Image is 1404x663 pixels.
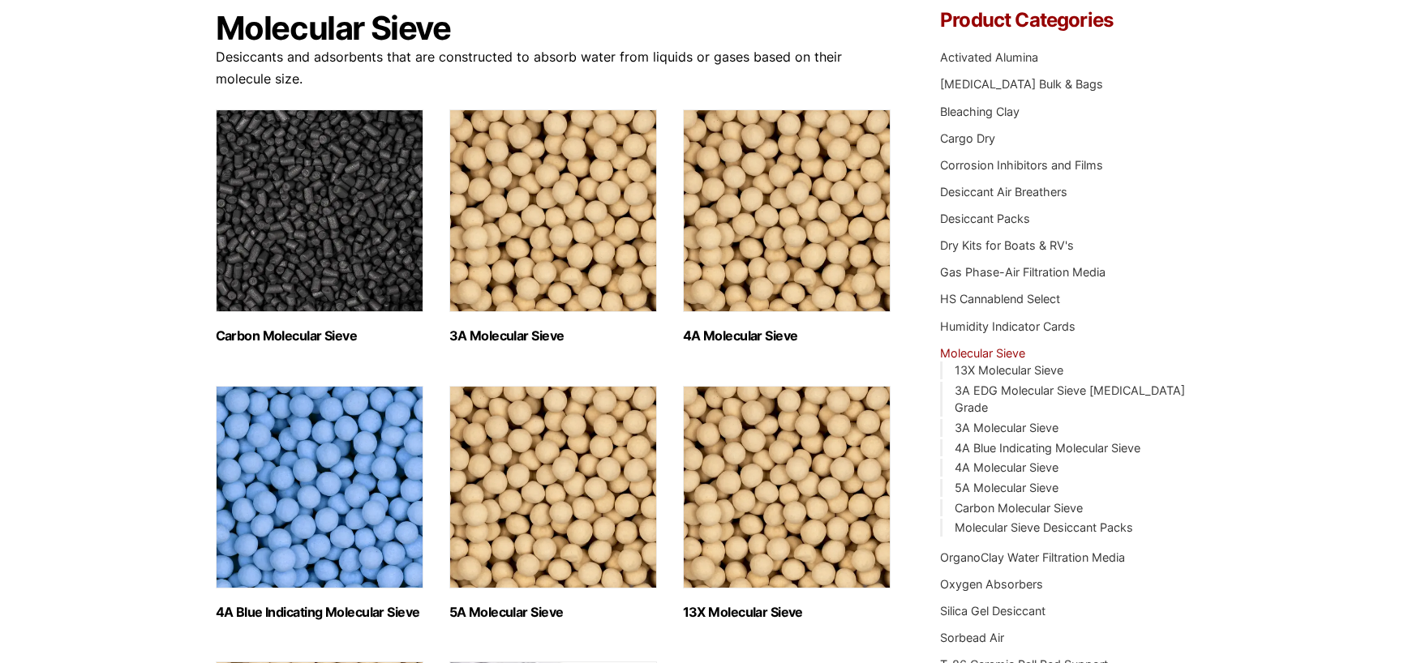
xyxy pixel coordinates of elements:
[954,363,1063,377] a: 13X Molecular Sieve
[940,577,1043,591] a: Oxygen Absorbers
[216,11,892,46] h1: Molecular Sieve
[954,520,1132,534] a: Molecular Sieve Desiccant Packs
[683,386,891,620] a: Visit product category 13X Molecular Sieve
[683,328,891,344] h2: 4A Molecular Sieve
[954,441,1140,455] a: 4A Blue Indicating Molecular Sieve
[683,109,891,312] img: 4A Molecular Sieve
[216,46,892,90] p: Desiccants and adsorbents that are constructed to absorb water from liquids or gases based on the...
[449,109,657,344] a: Visit product category 3A Molecular Sieve
[449,605,657,620] h2: 5A Molecular Sieve
[216,109,423,312] img: Carbon Molecular Sieve
[683,109,891,344] a: Visit product category 4A Molecular Sieve
[940,631,1004,644] a: Sorbead Air
[940,604,1045,618] a: Silica Gel Desiccant
[216,386,423,588] img: 4A Blue Indicating Molecular Sieve
[954,460,1058,474] a: 4A Molecular Sieve
[216,328,423,344] h2: Carbon Molecular Sieve
[940,158,1103,172] a: Corrosion Inhibitors and Films
[216,605,423,620] h2: 4A Blue Indicating Molecular Sieve
[940,238,1074,252] a: Dry Kits for Boats & RV's
[954,481,1058,494] a: 5A Molecular Sieve
[940,131,995,145] a: Cargo Dry
[940,550,1125,564] a: OrganoClay Water Filtration Media
[449,386,657,620] a: Visit product category 5A Molecular Sieve
[940,346,1025,360] a: Molecular Sieve
[683,605,891,620] h2: 13X Molecular Sieve
[940,292,1060,306] a: HS Cannablend Select
[449,109,657,312] img: 3A Molecular Sieve
[940,50,1038,64] a: Activated Alumina
[449,328,657,344] h2: 3A Molecular Sieve
[940,185,1067,199] a: Desiccant Air Breathers
[940,77,1103,91] a: [MEDICAL_DATA] Bulk & Bags
[940,105,1020,118] a: Bleaching Clay
[940,319,1076,333] a: Humidity Indicator Cards
[954,421,1058,434] a: 3A Molecular Sieve
[449,386,657,588] img: 5A Molecular Sieve
[940,11,1188,30] h4: Product Categories
[954,501,1082,515] a: Carbon Molecular Sieve
[940,212,1030,225] a: Desiccant Packs
[216,109,423,344] a: Visit product category Carbon Molecular Sieve
[954,383,1184,415] a: 3A EDG Molecular Sieve [MEDICAL_DATA] Grade
[683,386,891,588] img: 13X Molecular Sieve
[216,386,423,620] a: Visit product category 4A Blue Indicating Molecular Sieve
[940,265,1106,279] a: Gas Phase-Air Filtration Media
